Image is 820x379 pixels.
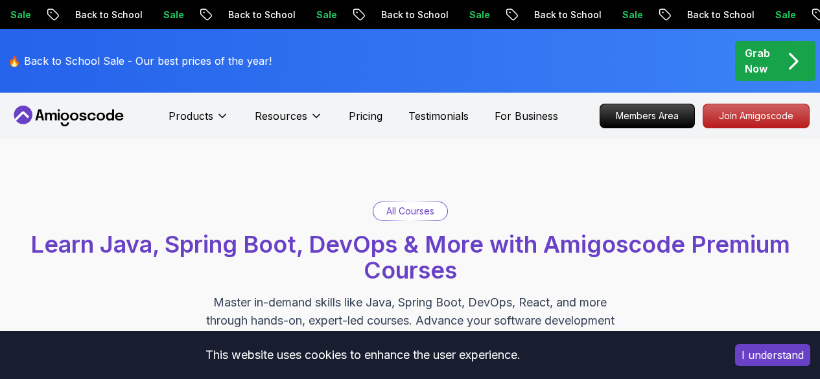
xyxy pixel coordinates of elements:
a: Members Area [600,104,695,128]
button: Accept cookies [735,344,810,366]
a: Pricing [349,108,382,124]
p: Back to School [57,8,145,21]
p: Sale [298,8,340,21]
p: Sale [451,8,493,21]
p: Back to School [363,8,451,21]
a: For Business [495,108,558,124]
p: Grab Now [745,45,770,76]
button: Resources [255,108,323,134]
span: Learn Java, Spring Boot, DevOps & More with Amigoscode Premium Courses [30,230,790,284]
a: Testimonials [408,108,469,124]
p: Resources [255,108,307,124]
p: Products [169,108,213,124]
p: Back to School [210,8,298,21]
p: Members Area [600,104,694,128]
p: 🔥 Back to School Sale - Our best prices of the year! [8,53,272,69]
p: Sale [145,8,187,21]
p: Master in-demand skills like Java, Spring Boot, DevOps, React, and more through hands-on, expert-... [193,293,628,348]
p: All Courses [386,205,434,218]
p: Join Amigoscode [703,104,809,128]
a: Join Amigoscode [703,104,810,128]
p: Back to School [516,8,604,21]
button: Products [169,108,229,134]
p: Sale [757,8,799,21]
p: Back to School [669,8,757,21]
div: This website uses cookies to enhance the user experience. [10,341,716,369]
p: Sale [604,8,646,21]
